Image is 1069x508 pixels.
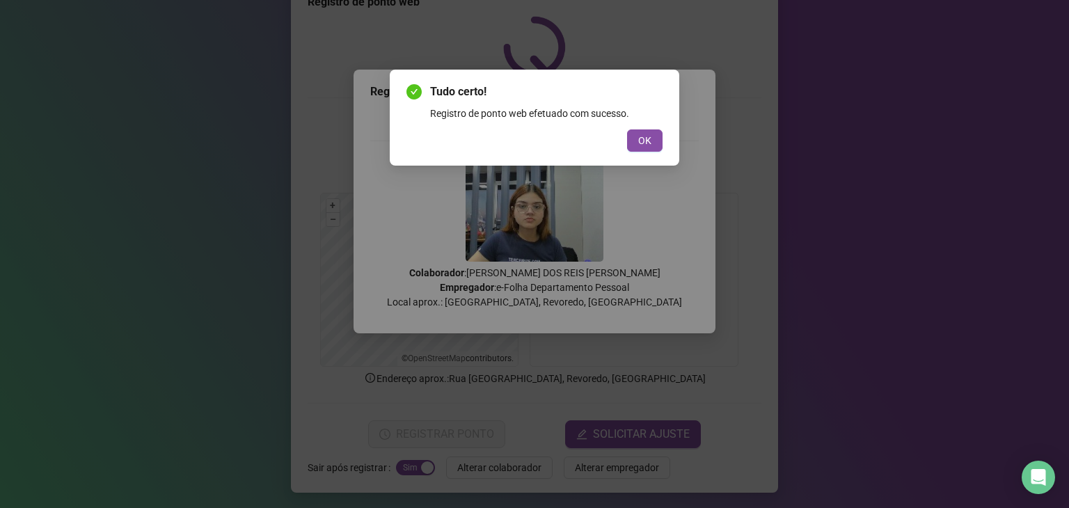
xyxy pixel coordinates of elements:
[406,84,422,100] span: check-circle
[1022,461,1055,494] div: Open Intercom Messenger
[627,129,663,152] button: OK
[638,133,651,148] span: OK
[430,106,663,121] div: Registro de ponto web efetuado com sucesso.
[430,84,663,100] span: Tudo certo!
